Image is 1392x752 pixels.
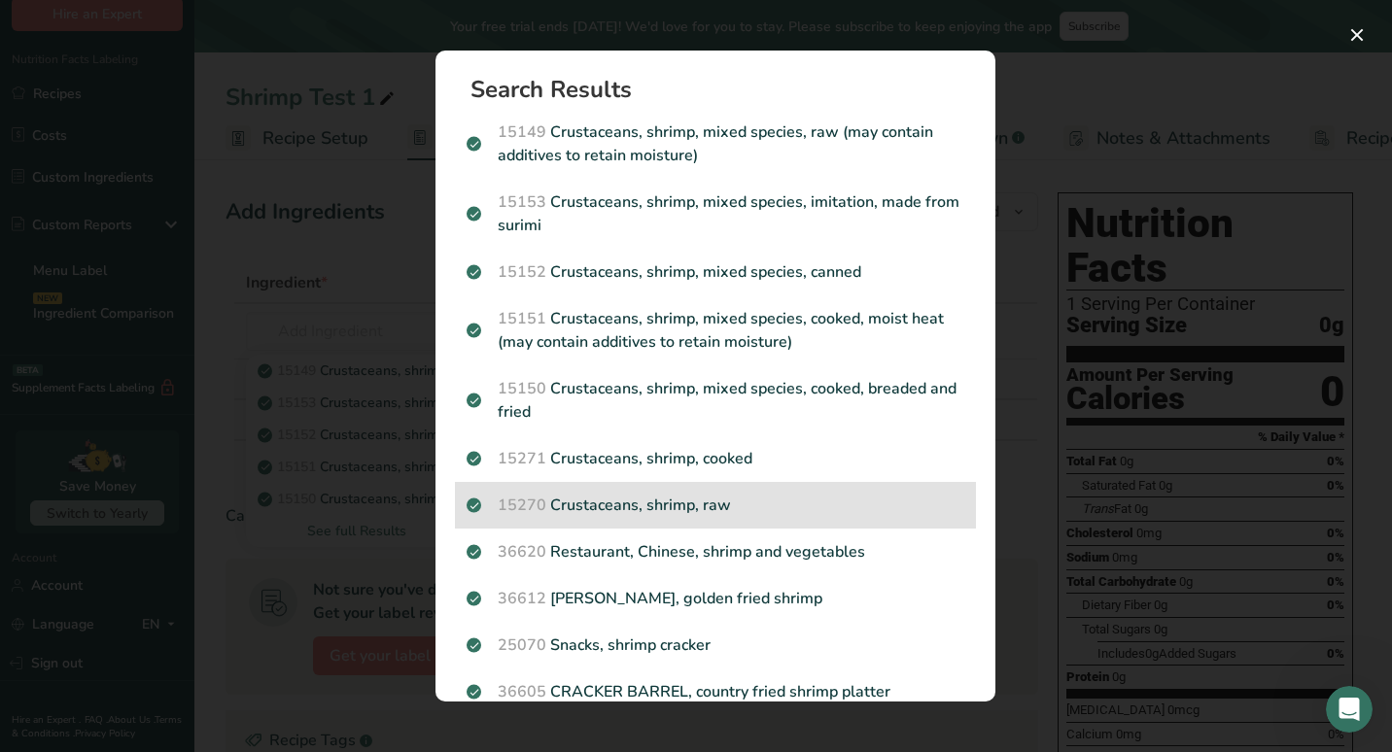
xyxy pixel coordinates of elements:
p: Crustaceans, shrimp, cooked [467,447,964,470]
p: Crustaceans, shrimp, mixed species, imitation, made from surimi [467,190,964,237]
h1: Search Results [470,78,976,101]
p: Crustaceans, shrimp, mixed species, raw (may contain additives to retain moisture) [467,120,964,167]
p: Crustaceans, shrimp, raw [467,494,964,517]
span: 36612 [498,588,546,609]
p: Restaurant, Chinese, shrimp and vegetables [467,540,964,564]
p: Crustaceans, shrimp, mixed species, cooked, breaded and fried [467,377,964,424]
p: Snacks, shrimp cracker [467,633,964,657]
p: Crustaceans, shrimp, mixed species, canned [467,260,964,284]
span: 15270 [498,495,546,516]
span: 36605 [498,681,546,702]
span: 15271 [498,448,546,469]
span: 15151 [498,308,546,329]
span: 15150 [498,378,546,399]
p: CRACKER BARREL, country fried shrimp platter [467,680,964,703]
span: 25070 [498,634,546,656]
iframe: Intercom live chat [1326,686,1373,733]
span: 15152 [498,261,546,283]
span: 15153 [498,191,546,213]
p: Crustaceans, shrimp, mixed species, cooked, moist heat (may contain additives to retain moisture) [467,307,964,354]
span: 15149 [498,121,546,143]
span: 36620 [498,541,546,563]
p: [PERSON_NAME], golden fried shrimp [467,587,964,610]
